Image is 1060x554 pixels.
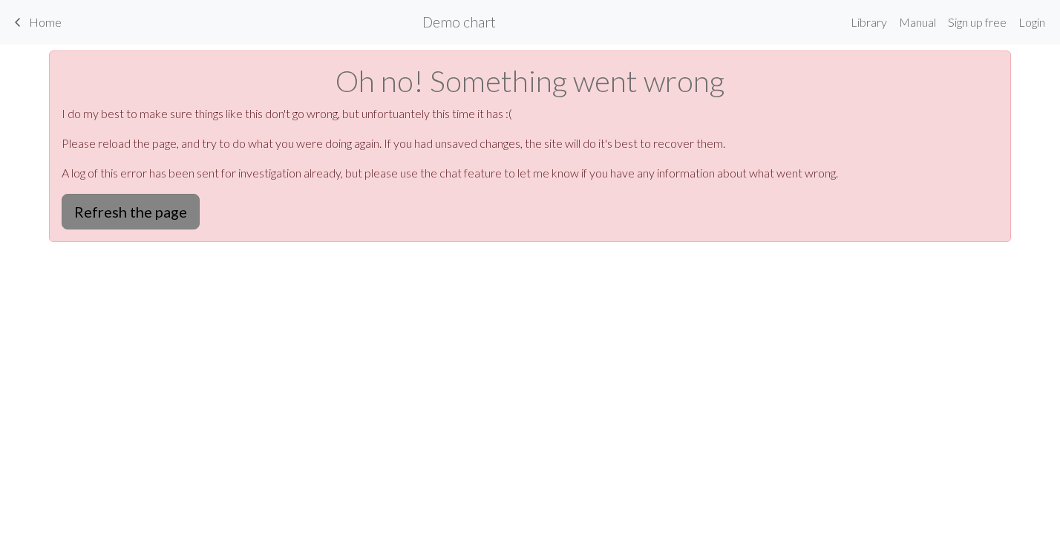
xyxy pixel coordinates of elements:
[62,63,998,99] h1: Oh no! Something went wrong
[9,10,62,35] a: Home
[1012,7,1051,37] a: Login
[62,105,998,123] p: I do my best to make sure things like this don't go wrong, but unfortuantely this time it has :(
[422,13,496,30] h2: Demo chart
[62,134,998,152] p: Please reload the page, and try to do what you were doing again. If you had unsaved changes, the ...
[893,7,942,37] a: Manual
[942,7,1012,37] a: Sign up free
[62,194,200,229] button: Refresh the page
[62,164,998,182] p: A log of this error has been sent for investigation already, but please use the chat feature to l...
[845,7,893,37] a: Library
[29,15,62,29] span: Home
[9,12,27,33] span: keyboard_arrow_left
